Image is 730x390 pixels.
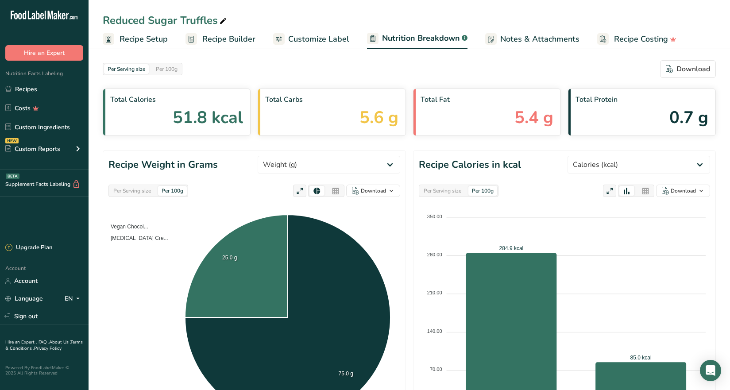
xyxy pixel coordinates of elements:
[5,365,83,376] div: Powered By FoodLabelMaker © 2025 All Rights Reserved
[359,105,398,130] span: 5.6 g
[5,144,60,154] div: Custom Reports
[110,94,243,105] span: Total Calories
[427,214,442,219] tspan: 350.00
[427,290,442,295] tspan: 210.00
[669,105,708,130] span: 0.7 g
[700,360,721,381] div: Open Intercom Messenger
[273,29,349,49] a: Customize Label
[576,94,708,105] span: Total Protein
[104,235,168,241] span: [MEDICAL_DATA] Cre...
[39,339,49,345] a: FAQ .
[5,291,43,306] a: Language
[158,186,187,196] div: Per 100g
[421,94,553,105] span: Total Fat
[104,224,148,230] span: Vegan Chocol...
[5,339,83,351] a: Terms & Conditions .
[6,174,19,179] div: BETA
[419,158,521,172] h1: Recipe Calories in kcal
[265,94,398,105] span: Total Carbs
[666,64,710,74] div: Download
[49,339,70,345] a: About Us .
[382,32,460,44] span: Nutrition Breakdown
[367,28,467,50] a: Nutrition Breakdown
[485,29,579,49] a: Notes & Attachments
[420,186,465,196] div: Per Serving size
[108,158,218,172] h1: Recipe Weight in Grams
[614,33,668,45] span: Recipe Costing
[656,185,710,197] button: Download
[468,186,497,196] div: Per 100g
[173,105,243,130] span: 51.8 kcal
[427,328,442,334] tspan: 140.00
[5,243,52,252] div: Upgrade Plan
[34,345,62,351] a: Privacy Policy
[288,33,349,45] span: Customize Label
[5,45,83,61] button: Hire an Expert
[103,12,228,28] div: Reduced Sugar Truffles
[5,138,19,143] div: NEW
[427,252,442,257] tspan: 280.00
[514,105,553,130] span: 5.4 g
[120,33,168,45] span: Recipe Setup
[597,29,676,49] a: Recipe Costing
[671,187,696,195] div: Download
[152,64,181,74] div: Per 100g
[110,186,154,196] div: Per Serving size
[500,33,579,45] span: Notes & Attachments
[104,64,149,74] div: Per Serving size
[185,29,255,49] a: Recipe Builder
[103,29,168,49] a: Recipe Setup
[5,339,37,345] a: Hire an Expert .
[202,33,255,45] span: Recipe Builder
[346,185,400,197] button: Download
[430,367,442,372] tspan: 70.00
[660,60,716,78] button: Download
[361,187,386,195] div: Download
[65,293,83,304] div: EN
